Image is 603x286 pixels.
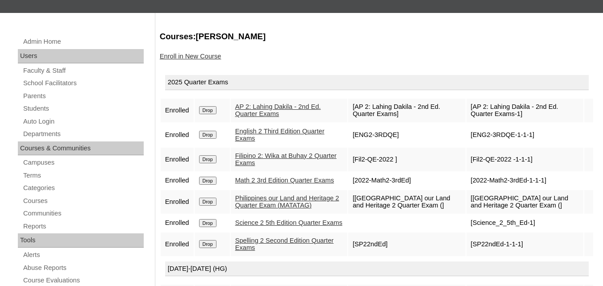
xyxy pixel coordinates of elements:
td: Enrolled [161,215,194,232]
td: [SP22ndEd-1-1-1] [466,232,583,256]
a: Departments [22,128,144,140]
a: Abuse Reports [22,262,144,274]
a: Math 2 3rd Edition Quarter Exams [235,177,334,184]
div: 2025 Quarter Exams [165,75,589,90]
div: Courses & Communities [18,141,144,156]
td: [ENG2-3RDQE] [348,123,465,147]
a: Course Evaluations [22,275,144,286]
td: Enrolled [161,99,194,122]
td: [[GEOGRAPHIC_DATA] our Land and Heritage 2 Quarter Exam (] [348,190,465,214]
a: Philippines our Land and Heritage 2 Quarter Exam (MATATAG) [235,195,339,209]
a: Admin Home [22,36,144,47]
a: Students [22,103,144,114]
td: Enrolled [161,172,194,189]
td: [AP 2: Lahing Dakila - 2nd Ed. Quarter Exams] [348,99,465,122]
input: Drop [199,198,216,206]
a: Courses [22,195,144,207]
input: Drop [199,177,216,185]
td: Enrolled [161,148,194,171]
td: Enrolled [161,232,194,256]
a: Auto Login [22,116,144,127]
a: Categories [22,182,144,194]
td: [ENG2-3RDQE-1-1-1] [466,123,583,147]
div: Tools [18,233,144,248]
td: [2022-Math2-3rdEd-1-1-1] [466,172,583,189]
a: Reports [22,221,144,232]
a: School Facilitators [22,78,144,89]
input: Drop [199,106,216,114]
a: Campuses [22,157,144,168]
div: [DATE]-[DATE] (HG) [165,261,589,277]
a: Filipino 2: Wika at Buhay 2 Quarter Exams [235,152,337,167]
td: [2022-Math2-3rdEd] [348,172,465,189]
td: [Fil2-QE-2022 -1-1-1] [466,148,583,171]
a: Communities [22,208,144,219]
input: Drop [199,240,216,248]
a: Science 2 5th Edition Quarter Exams [235,219,342,226]
td: Enrolled [161,190,194,214]
a: Parents [22,91,144,102]
td: Enrolled [161,123,194,147]
td: [[GEOGRAPHIC_DATA] our Land and Heritage 2 Quarter Exam (] [466,190,583,214]
a: AP 2: Lahing Dakila - 2nd Ed. Quarter Exams [235,103,321,118]
a: English 2 Third Edition Quarter Exams [235,128,324,142]
a: Terms [22,170,144,181]
a: Alerts [22,249,144,261]
input: Drop [199,131,216,139]
input: Drop [199,219,216,227]
td: [AP 2: Lahing Dakila - 2nd Ed. Quarter Exams-1] [466,99,583,122]
h3: Courses:[PERSON_NAME] [160,31,594,42]
td: [Science_2_5th_Ed-1] [466,215,583,232]
a: Spelling 2 Second Edition Quarter Exams [235,237,334,252]
div: Users [18,49,144,63]
a: Enroll in New Course [160,53,221,60]
td: [SP22ndEd] [348,232,465,256]
a: Faculty & Staff [22,65,144,76]
td: [Fil2-QE-2022 ] [348,148,465,171]
input: Drop [199,155,216,163]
